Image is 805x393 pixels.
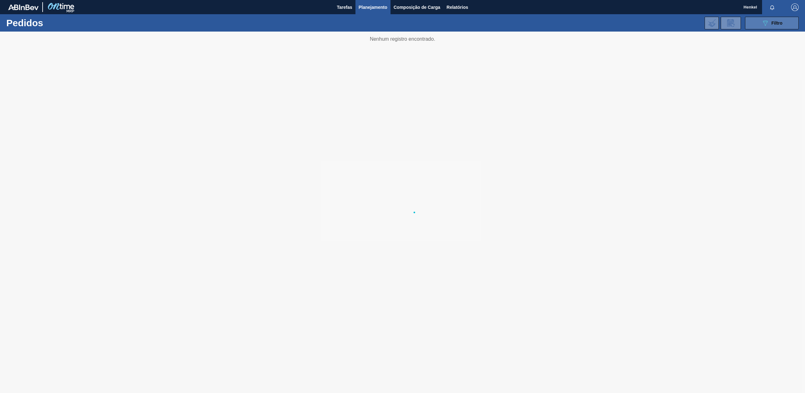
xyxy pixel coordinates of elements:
[359,3,387,11] span: Planejamento
[8,4,39,10] img: TNhmsLtSVTkK8tSr43FrP2fwEKptu5GPRR3wAAAABJRU5ErkJggg==
[721,17,741,29] div: Solicitação de Revisão de Pedidos
[705,17,719,29] div: Importar Negociações dos Pedidos
[762,3,782,12] button: Notificações
[394,3,440,11] span: Composição de Carga
[772,21,783,26] span: Filtro
[6,19,104,27] h1: Pedidos
[745,17,799,29] button: Filtro
[337,3,352,11] span: Tarefas
[791,3,799,11] img: Logout
[447,3,468,11] span: Relatórios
